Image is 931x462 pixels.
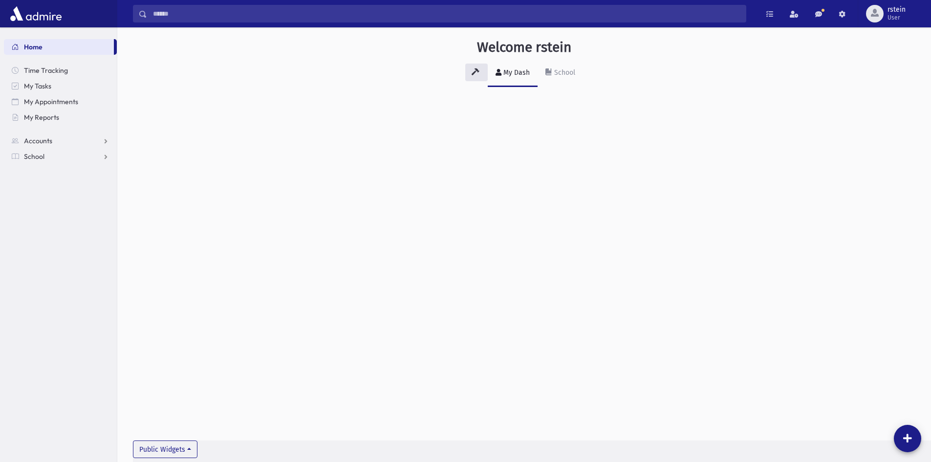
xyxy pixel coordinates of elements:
[4,63,117,78] a: Time Tracking
[8,4,64,23] img: AdmirePro
[488,60,538,87] a: My Dash
[24,66,68,75] span: Time Tracking
[501,68,530,77] div: My Dash
[888,14,906,22] span: User
[24,43,43,51] span: Home
[24,136,52,145] span: Accounts
[4,110,117,125] a: My Reports
[24,152,44,161] span: School
[4,94,117,110] a: My Appointments
[4,78,117,94] a: My Tasks
[24,97,78,106] span: My Appointments
[888,6,906,14] span: rstein
[147,5,746,22] input: Search
[4,149,117,164] a: School
[24,113,59,122] span: My Reports
[24,82,51,90] span: My Tasks
[4,133,117,149] a: Accounts
[477,39,571,56] h3: Welcome rstein
[552,68,575,77] div: School
[133,440,197,458] button: Public Widgets
[4,39,114,55] a: Home
[538,60,583,87] a: School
